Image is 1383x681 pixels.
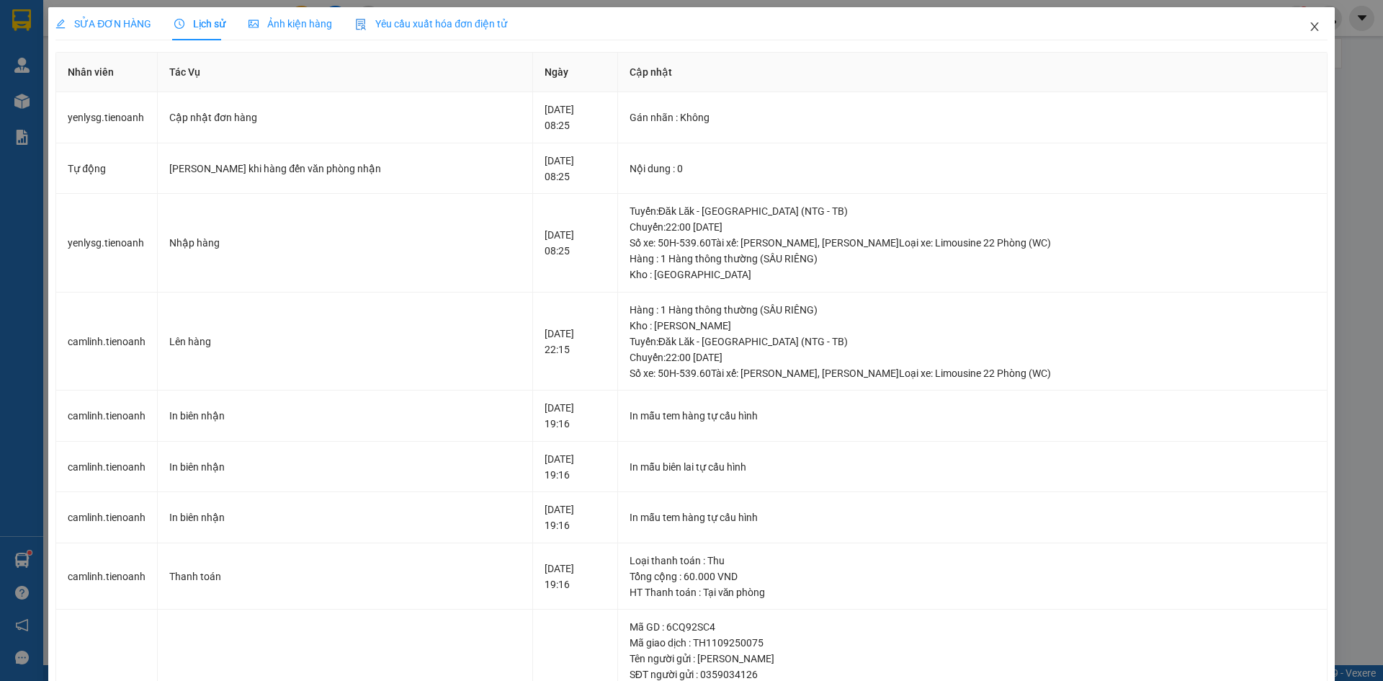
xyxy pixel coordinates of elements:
[56,442,158,493] td: camlinh.tienoanh
[158,53,533,92] th: Tác Vụ
[169,110,521,125] div: Cập nhật đơn hàng
[630,459,1315,475] div: In mẫu biên lai tự cấu hình
[1294,7,1335,48] button: Close
[355,19,367,30] img: icon
[169,334,521,350] div: Lên hàng
[56,293,158,391] td: camlinh.tienoanh
[55,19,66,29] span: edit
[169,509,521,525] div: In biên nhận
[169,408,521,424] div: In biên nhận
[630,251,1315,267] div: Hàng : 1 Hàng thông thường (SẦU RIÊNG)
[545,400,606,432] div: [DATE] 19:16
[545,102,606,133] div: [DATE] 08:25
[249,19,259,29] span: picture
[630,334,1315,381] div: Tuyến : Đăk Lăk - [GEOGRAPHIC_DATA] (NTG - TB) Chuyến: 22:00 [DATE] Số xe: 50H-539.60 Tài xế: [PE...
[169,459,521,475] div: In biên nhận
[169,569,521,584] div: Thanh toán
[545,326,606,357] div: [DATE] 22:15
[630,110,1315,125] div: Gán nhãn : Không
[249,18,332,30] span: Ảnh kiện hàng
[630,635,1315,651] div: Mã giao dịch : TH1109250075
[174,18,225,30] span: Lịch sử
[56,391,158,442] td: camlinh.tienoanh
[174,19,184,29] span: clock-circle
[56,194,158,293] td: yenlysg.tienoanh
[545,561,606,592] div: [DATE] 19:16
[56,492,158,543] td: camlinh.tienoanh
[56,53,158,92] th: Nhân viên
[630,619,1315,635] div: Mã GD : 6CQ92SC4
[56,92,158,143] td: yenlysg.tienoanh
[545,153,606,184] div: [DATE] 08:25
[630,302,1315,318] div: Hàng : 1 Hàng thông thường (SẦU RIÊNG)
[630,584,1315,600] div: HT Thanh toán : Tại văn phòng
[1309,21,1320,32] span: close
[169,161,521,177] div: [PERSON_NAME] khi hàng đến văn phòng nhận
[355,18,507,30] span: Yêu cầu xuất hóa đơn điện tử
[630,569,1315,584] div: Tổng cộng : 60.000 VND
[630,509,1315,525] div: In mẫu tem hàng tự cấu hình
[169,235,521,251] div: Nhập hàng
[55,18,151,30] span: SỬA ĐƠN HÀNG
[630,408,1315,424] div: In mẫu tem hàng tự cấu hình
[630,203,1315,251] div: Tuyến : Đăk Lăk - [GEOGRAPHIC_DATA] (NTG - TB) Chuyến: 22:00 [DATE] Số xe: 50H-539.60 Tài xế: [PE...
[630,651,1315,667] div: Tên người gửi : [PERSON_NAME]
[545,227,606,259] div: [DATE] 08:25
[630,318,1315,334] div: Kho : [PERSON_NAME]
[630,553,1315,569] div: Loại thanh toán : Thu
[545,502,606,533] div: [DATE] 19:16
[56,143,158,195] td: Tự động
[545,451,606,483] div: [DATE] 19:16
[56,543,158,610] td: camlinh.tienoanh
[630,161,1315,177] div: Nội dung : 0
[533,53,618,92] th: Ngày
[618,53,1328,92] th: Cập nhật
[630,267,1315,282] div: Kho : [GEOGRAPHIC_DATA]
